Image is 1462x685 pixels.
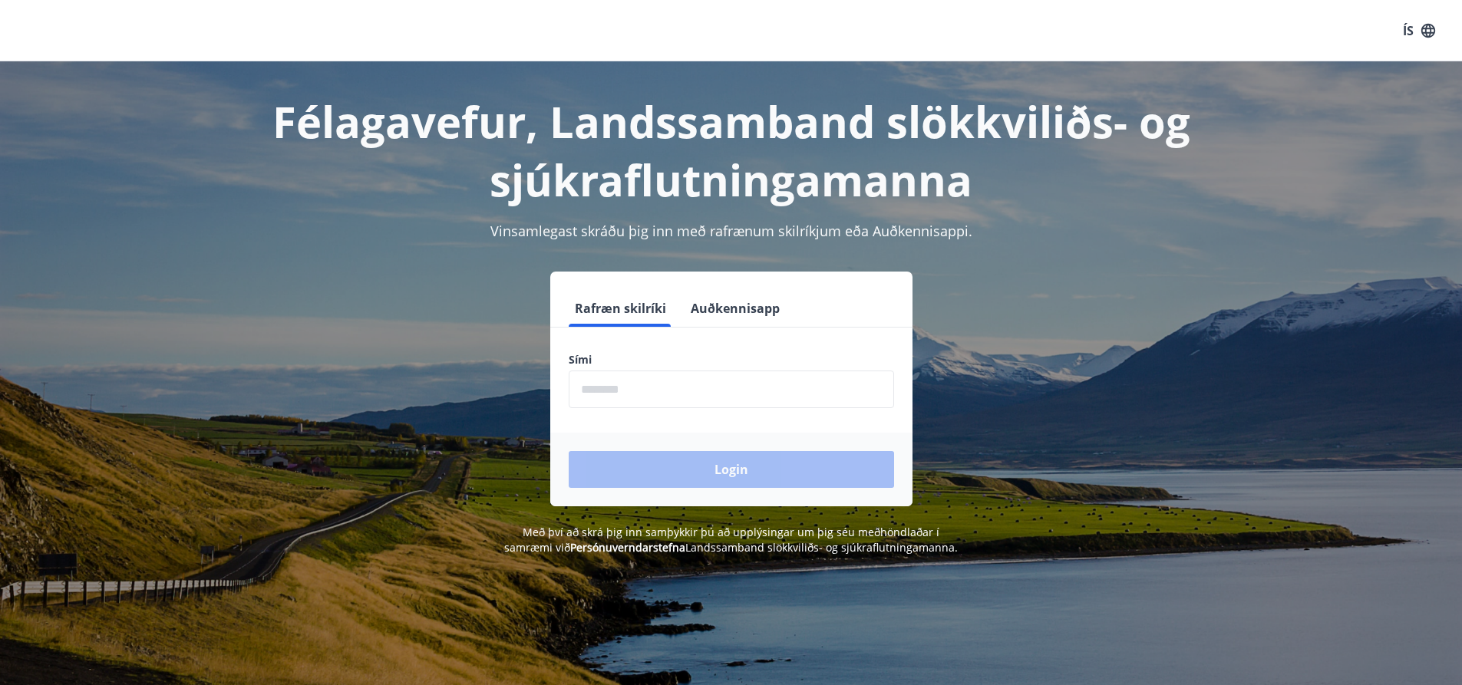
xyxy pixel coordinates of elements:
button: ÍS [1394,17,1444,44]
button: Rafræn skilríki [569,290,672,327]
span: Vinsamlegast skráðu þig inn með rafrænum skilríkjum eða Auðkennisappi. [490,222,972,240]
span: Með því að skrá þig inn samþykkir þú að upplýsingar um þig séu meðhöndlaðar í samræmi við Landssa... [504,525,958,555]
button: Auðkennisapp [685,290,786,327]
label: Sími [569,352,894,367]
h1: Félagavefur, Landssamband slökkviliðs- og sjúkraflutningamanna [197,92,1266,209]
a: Persónuverndarstefna [570,540,685,555]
